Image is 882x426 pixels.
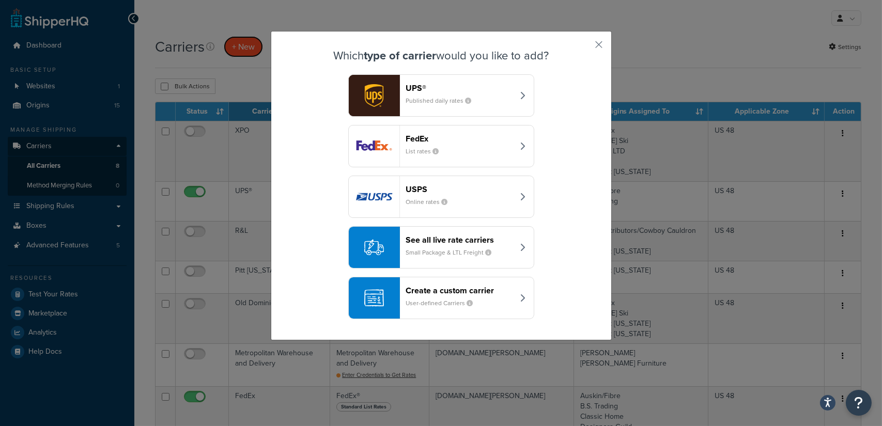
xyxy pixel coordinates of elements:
[349,125,399,167] img: fedEx logo
[406,286,514,295] header: Create a custom carrier
[364,47,436,64] strong: type of carrier
[364,288,384,308] img: icon-carrier-custom-c93b8a24.svg
[406,147,447,156] small: List rates
[406,96,480,105] small: Published daily rates
[406,197,456,207] small: Online rates
[348,176,534,218] button: usps logoUSPSOnline rates
[348,74,534,117] button: ups logoUPS®Published daily rates
[406,235,514,245] header: See all live rate carriers
[349,75,399,116] img: ups logo
[406,184,514,194] header: USPS
[364,238,384,257] img: icon-carrier-liverate-becf4550.svg
[406,248,500,257] small: Small Package & LTL Freight
[406,134,514,144] header: FedEx
[349,176,399,217] img: usps logo
[406,298,482,308] small: User-defined Carriers
[348,277,534,319] button: Create a custom carrierUser-defined Carriers
[406,83,514,93] header: UPS®
[348,226,534,269] button: See all live rate carriersSmall Package & LTL Freight
[846,390,872,416] button: Open Resource Center
[348,125,534,167] button: fedEx logoFedExList rates
[297,50,585,62] h3: Which would you like to add?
